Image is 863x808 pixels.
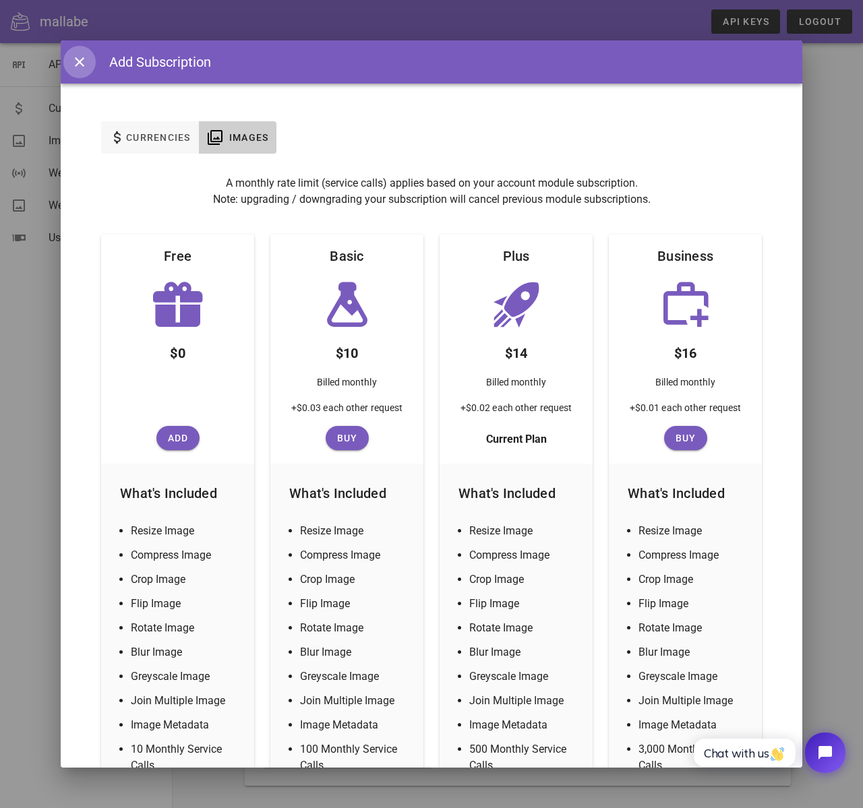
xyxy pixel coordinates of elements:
[469,669,579,685] li: Greyscale Image
[300,717,410,733] li: Image Metadata
[300,644,410,660] li: Blur Image
[663,332,708,369] div: $16
[494,332,539,369] div: $14
[638,669,748,685] li: Greyscale Image
[469,547,579,563] li: Compress Image
[199,121,277,154] button: Images
[638,693,748,709] li: Join Multiple Image
[638,596,748,612] li: Flip Image
[638,523,748,539] li: Resize Image
[619,400,752,426] div: +$0.01 each other request
[469,693,579,709] li: Join Multiple Image
[300,571,410,588] li: Crop Image
[645,369,725,400] div: Billed monthly
[450,400,583,426] div: +$0.02 each other request
[159,332,196,369] div: $0
[469,596,579,612] li: Flip Image
[300,523,410,539] li: Resize Image
[96,52,211,72] div: Add Subscription
[319,235,374,278] div: Basic
[638,571,748,588] li: Crop Image
[469,741,579,774] li: 500 Monthly Service Calls
[131,669,241,685] li: Greyscale Image
[469,717,579,733] li: Image Metadata
[469,571,579,588] li: Crop Image
[131,620,241,636] li: Rotate Image
[131,596,241,612] li: Flip Image
[300,620,410,636] li: Rotate Image
[131,693,241,709] li: Join Multiple Image
[229,132,269,143] span: Images
[669,433,702,443] span: Buy
[153,235,202,278] div: Free
[492,235,541,278] div: Plus
[131,547,241,563] li: Compress Image
[131,571,241,588] li: Crop Image
[326,426,369,450] button: Buy
[280,400,414,426] div: +$0.03 each other request
[638,644,748,660] li: Blur Image
[331,433,363,443] span: Buy
[125,132,191,143] span: Currencies
[101,175,762,208] p: A monthly rate limit (service calls) applies based on your account module subscription. Note: upg...
[109,472,246,515] div: What's Included
[448,472,585,515] div: What's Included
[131,741,241,774] li: 10 Monthly Service Calls
[300,693,410,709] li: Join Multiple Image
[638,620,748,636] li: Rotate Image
[638,547,748,563] li: Compress Image
[475,369,556,400] div: Billed monthly
[469,644,579,660] li: Blur Image
[638,717,748,733] li: Image Metadata
[306,369,387,400] div: Billed monthly
[156,426,200,450] button: Add
[325,332,369,369] div: $10
[300,669,410,685] li: Greyscale Image
[300,741,410,774] li: 100 Monthly Service Calls
[131,717,241,733] li: Image Metadata
[101,121,199,154] button: Currencies
[131,644,241,660] li: Blur Image
[679,721,857,784] iframe: Tidio Chat
[131,523,241,539] li: Resize Image
[162,433,194,443] span: Add
[664,426,707,450] button: Buy
[300,547,410,563] li: Compress Image
[486,431,547,447] span: Current Plan
[469,523,579,539] li: Resize Image
[638,741,748,774] li: 3,000 Monthly Service Calls
[300,596,410,612] li: Flip Image
[278,472,415,515] div: What's Included
[647,235,724,278] div: Business
[469,620,579,636] li: Rotate Image
[617,472,754,515] div: What's Included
